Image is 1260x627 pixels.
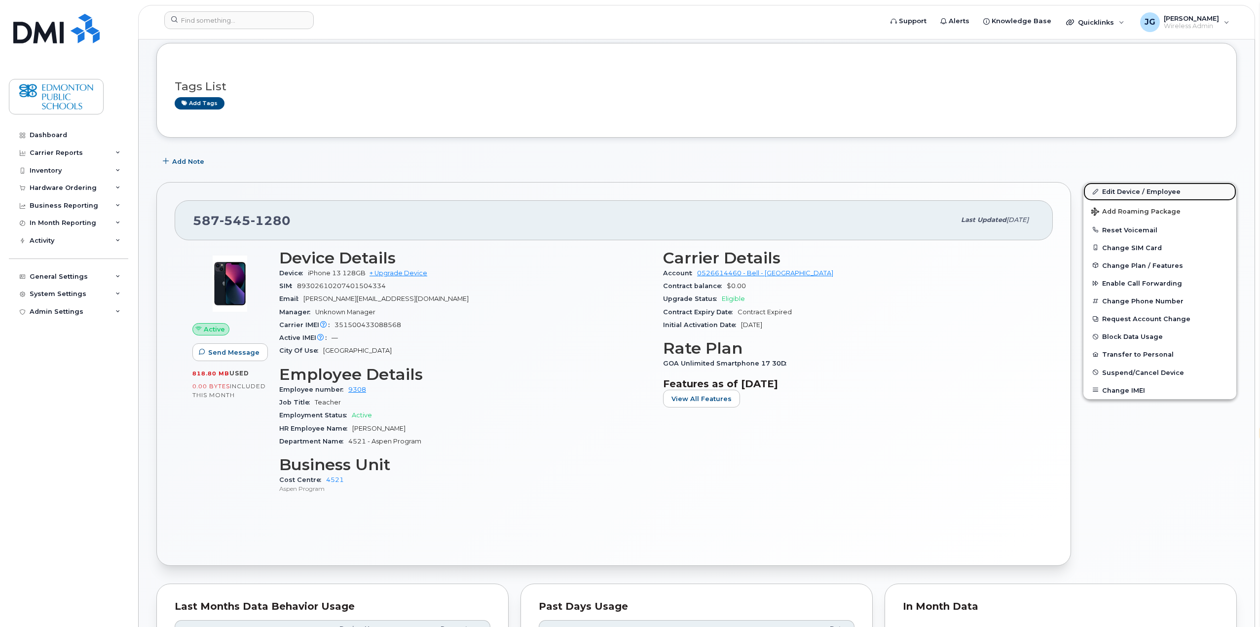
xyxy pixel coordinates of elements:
div: Joel Gilkey [1133,12,1236,32]
a: + Upgrade Device [370,269,427,277]
button: Suspend/Cancel Device [1083,364,1236,381]
span: JG [1145,16,1155,28]
span: [DATE] [741,321,762,329]
span: GOA Unlimited Smartphone 17 30D [663,360,791,367]
span: 1280 [251,213,291,228]
span: Quicklinks [1078,18,1114,26]
div: Past Days Usage [539,602,854,612]
span: HR Employee Name [279,425,352,432]
span: 587 [193,213,291,228]
button: Add Note [156,152,213,170]
button: Add Roaming Package [1083,201,1236,221]
span: Enable Call Forwarding [1102,280,1182,287]
span: 545 [220,213,251,228]
span: Teacher [315,399,341,406]
a: Alerts [933,11,976,31]
div: Quicklinks [1059,12,1131,32]
span: Send Message [208,348,259,357]
span: iPhone 13 128GB [308,269,366,277]
span: [PERSON_NAME] [1164,14,1219,22]
a: 9308 [348,386,366,393]
button: Reset Voicemail [1083,221,1236,239]
button: Transfer to Personal [1083,345,1236,363]
span: Account [663,269,697,277]
span: Employment Status [279,411,352,419]
span: View All Features [671,394,732,404]
span: Contract Expired [738,308,792,316]
span: Active IMEI [279,334,332,341]
span: Cost Centre [279,476,326,483]
span: City Of Use [279,347,323,354]
span: 351500433088568 [334,321,401,329]
span: Eligible [722,295,745,302]
span: Add Roaming Package [1091,208,1181,217]
button: Change IMEI [1083,381,1236,399]
span: [DATE] [1006,216,1029,223]
h3: Carrier Details [663,249,1035,267]
span: Last updated [961,216,1006,223]
button: Request Account Change [1083,310,1236,328]
a: Support [884,11,933,31]
span: included this month [192,382,266,399]
span: Change Plan / Features [1102,261,1183,269]
span: [PERSON_NAME][EMAIL_ADDRESS][DOMAIN_NAME] [303,295,469,302]
span: Contract balance [663,282,727,290]
h3: Device Details [279,249,651,267]
span: Department Name [279,438,348,445]
img: image20231002-3703462-1ig824h.jpeg [200,254,259,313]
span: Job Title [279,399,315,406]
span: used [229,369,249,377]
div: Last Months Data Behavior Usage [175,602,490,612]
span: Employee number [279,386,348,393]
span: 818.80 MB [192,370,229,377]
button: View All Features [663,390,740,407]
span: $0.00 [727,282,746,290]
a: Edit Device / Employee [1083,183,1236,200]
span: 4521 - Aspen Program [348,438,421,445]
span: Carrier IMEI [279,321,334,329]
button: Send Message [192,343,268,361]
button: Enable Call Forwarding [1083,274,1236,292]
h3: Employee Details [279,366,651,383]
span: — [332,334,338,341]
span: Support [899,16,926,26]
button: Change Phone Number [1083,292,1236,310]
p: Aspen Program [279,484,651,493]
a: Knowledge Base [976,11,1058,31]
div: In Month Data [903,602,1219,612]
span: Device [279,269,308,277]
span: Contract Expiry Date [663,308,738,316]
button: Block Data Usage [1083,328,1236,345]
span: Active [204,325,225,334]
a: 4521 [326,476,344,483]
span: Active [352,411,372,419]
button: Change Plan / Features [1083,257,1236,274]
span: Knowledge Base [992,16,1051,26]
input: Find something... [164,11,314,29]
span: Manager [279,308,315,316]
span: Suspend/Cancel Device [1102,369,1184,376]
span: [GEOGRAPHIC_DATA] [323,347,392,354]
span: Email [279,295,303,302]
span: Upgrade Status [663,295,722,302]
span: Wireless Admin [1164,22,1219,30]
h3: Rate Plan [663,339,1035,357]
h3: Features as of [DATE] [663,378,1035,390]
a: Add tags [175,97,224,110]
span: [PERSON_NAME] [352,425,406,432]
span: 0.00 Bytes [192,383,230,390]
span: Add Note [172,157,204,166]
span: SIM [279,282,297,290]
h3: Tags List [175,80,1219,93]
button: Change SIM Card [1083,239,1236,257]
span: Initial Activation Date [663,321,741,329]
span: 89302610207401504334 [297,282,386,290]
span: Unknown Manager [315,308,375,316]
span: Alerts [949,16,969,26]
a: 0526614460 - Bell - [GEOGRAPHIC_DATA] [697,269,833,277]
h3: Business Unit [279,456,651,474]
